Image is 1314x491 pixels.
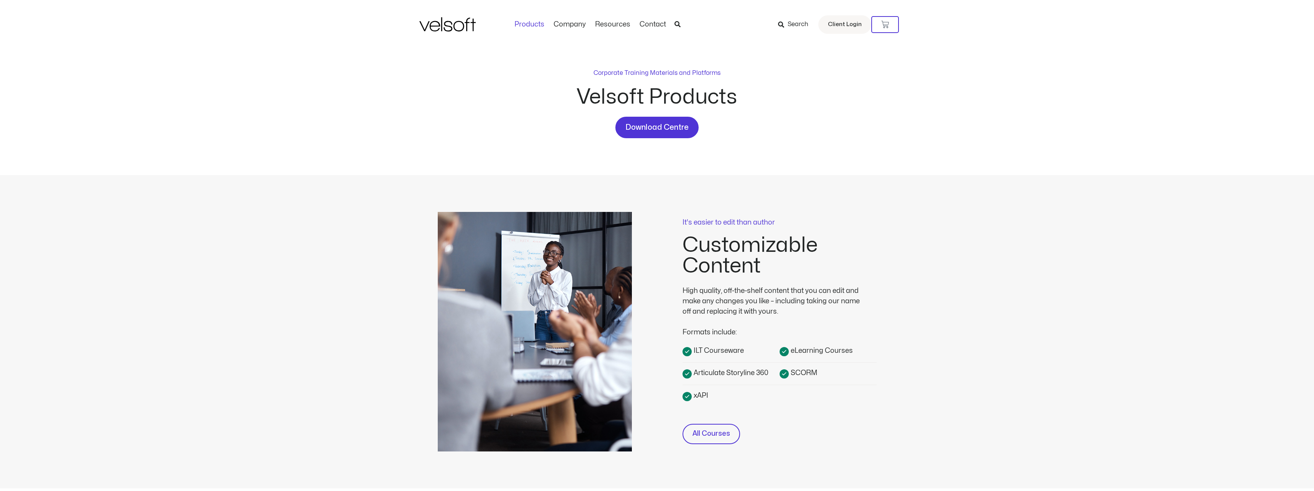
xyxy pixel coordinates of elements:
h2: Customizable Content [683,235,877,276]
span: All Courses [692,428,730,440]
a: ILT Courseware [683,345,780,356]
img: Velsoft Training Materials [419,17,476,31]
span: eLearning Courses [789,346,853,356]
span: Client Login [828,20,862,30]
span: SCORM [789,368,817,378]
a: Download Centre [615,117,699,138]
p: It's easier to edit than author [683,219,877,226]
nav: Menu [510,20,671,29]
p: Corporate Training Materials and Platforms [594,68,720,78]
a: SCORM [780,367,877,379]
a: ProductsMenu Toggle [510,20,549,29]
div: High quality, off-the-shelf content that you can edit and make any changes you like – including t... [683,286,867,317]
span: Download Centre [625,121,689,134]
span: Search [788,20,808,30]
span: xAPI [692,390,708,401]
span: ILT Courseware [692,346,744,356]
div: Formats include: [683,317,867,337]
h2: Velsoft Products [519,87,795,107]
img: Instructor presenting employee training courseware [438,212,632,451]
a: ResourcesMenu Toggle [590,20,635,29]
a: Search [778,18,814,31]
a: All Courses [683,424,740,444]
span: Articulate Storyline 360 [692,368,768,378]
a: ContactMenu Toggle [635,20,671,29]
a: Client Login [818,15,871,34]
a: Articulate Storyline 360 [683,367,780,379]
a: CompanyMenu Toggle [549,20,590,29]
